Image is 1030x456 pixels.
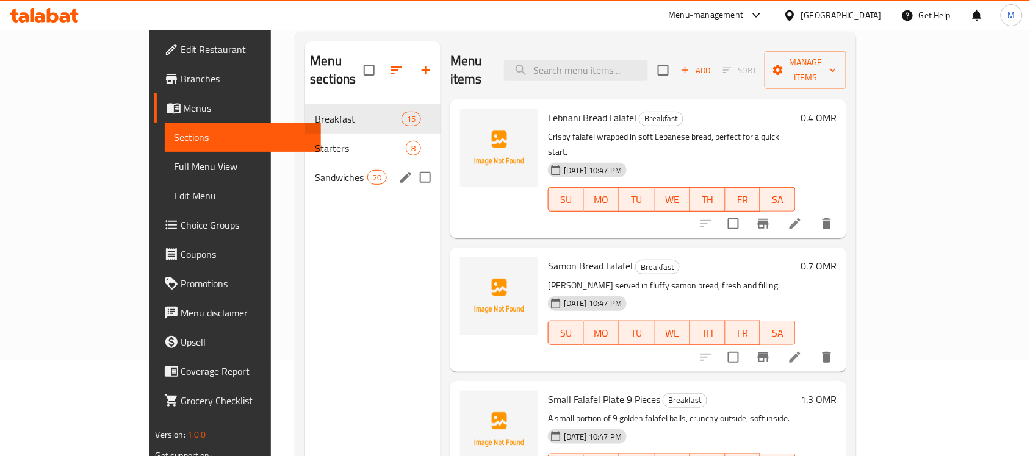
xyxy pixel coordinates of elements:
button: TU [619,321,655,345]
nav: Menu sections [305,99,441,197]
div: items [406,141,421,155]
a: Full Menu View [165,152,322,181]
span: SA [765,191,791,208]
a: Sections [165,123,322,152]
a: Branches [154,64,322,93]
img: Lebnani Bread Falafel [460,109,538,187]
a: Edit Menu [165,181,322,210]
button: delete [812,343,841,372]
div: Starters8 [305,134,441,163]
button: MO [584,187,619,212]
h6: 0.7 OMR [801,257,837,274]
button: SU [548,321,584,345]
span: Edit Menu [175,188,312,203]
a: Menu disclaimer [154,298,322,327]
button: SU [548,187,584,212]
span: Upsell [181,335,312,349]
span: Select to update [721,211,746,237]
button: Branch-specific-item [749,209,778,238]
span: Select section first [715,61,765,80]
span: [DATE] 10:47 PM [559,165,627,176]
span: Add item [676,61,715,80]
span: Full Menu View [175,159,312,174]
a: Edit Restaurant [154,35,322,64]
span: Breakfast [636,260,679,274]
span: Add [679,63,712,77]
span: Menu disclaimer [181,305,312,320]
span: Version: [156,427,185,443]
button: SA [760,187,796,212]
button: Manage items [765,51,846,89]
button: Branch-specific-item [749,343,778,372]
a: Promotions [154,269,322,298]
span: Select all sections [356,57,382,83]
span: Starters [315,141,406,155]
span: Breakfast [315,112,401,126]
a: Coupons [154,240,322,269]
button: WE [655,321,690,345]
div: items [367,170,387,185]
p: [PERSON_NAME] served in fluffy samon bread, fresh and filling. [548,278,796,293]
a: Grocery Checklist [154,386,322,415]
button: TH [690,321,726,345]
span: 20 [368,172,386,183]
button: SA [760,321,796,345]
div: Breakfast [635,260,680,274]
span: 1.0.0 [187,427,206,443]
button: WE [655,187,690,212]
span: Branches [181,71,312,86]
span: SU [553,324,579,342]
h6: 1.3 OMR [801,391,837,408]
p: A small portion of 9 golden falafel balls, crunchy outside, soft inside. [548,411,796,426]
span: TU [624,324,650,342]
button: MO [584,321,619,345]
button: delete [812,209,841,238]
span: Manage items [774,55,837,85]
div: Breakfast15 [305,104,441,134]
span: Sections [175,130,312,144]
button: Add section [411,55,441,85]
span: Edit Restaurant [181,42,312,57]
h2: Menu sections [310,52,364,88]
span: TH [695,191,721,208]
span: Samon Bread Falafel [548,257,633,275]
span: Breakfast [663,393,707,407]
span: MO [589,191,614,208]
span: Breakfast [639,112,683,126]
span: WE [660,324,685,342]
span: [DATE] 10:47 PM [559,297,627,309]
span: Grocery Checklist [181,393,312,408]
span: Sort sections [382,55,411,85]
span: 15 [402,113,420,125]
div: Menu-management [669,8,744,23]
span: Choice Groups [181,218,312,232]
p: Crispy falafel wrapped in soft Lebanese bread, perfect for a quick start. [548,129,796,160]
div: Sandwiches20edit [305,163,441,192]
span: [DATE] 10:47 PM [559,431,627,443]
span: Lebnani Bread Falafel [548,109,636,127]
a: Edit menu item [788,350,802,365]
span: FR [730,324,756,342]
span: Menus [184,101,312,115]
span: Small Falafel Plate 9 Pieces [548,390,660,408]
span: WE [660,191,685,208]
button: TH [690,187,726,212]
button: FR [726,187,761,212]
span: Select section [650,57,676,83]
h2: Menu items [450,52,489,88]
span: SU [553,191,579,208]
a: Choice Groups [154,210,322,240]
span: Coverage Report [181,364,312,379]
a: Upsell [154,327,322,357]
button: edit [397,168,415,187]
a: Edit menu item [788,216,802,231]
div: [GEOGRAPHIC_DATA] [801,9,882,22]
span: TU [624,191,650,208]
div: items [402,112,421,126]
button: TU [619,187,655,212]
a: Coverage Report [154,357,322,386]
span: SA [765,324,791,342]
